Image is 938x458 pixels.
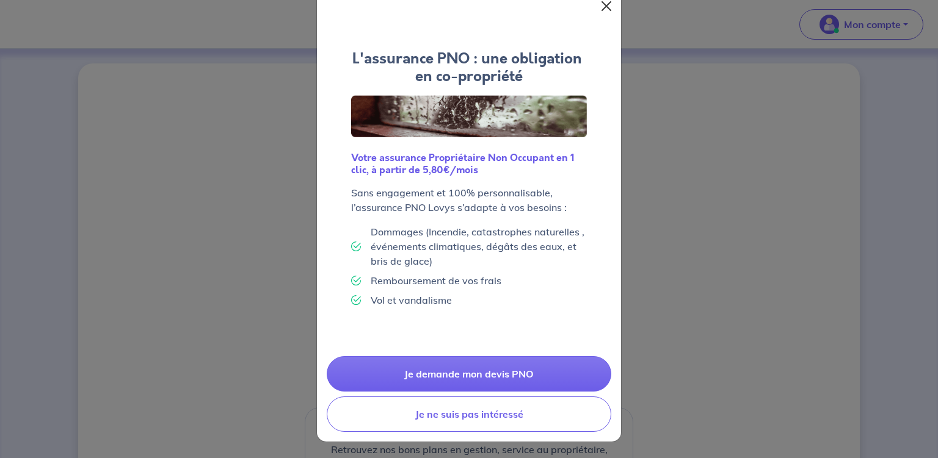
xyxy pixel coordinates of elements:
p: Remboursement de vos frais [371,273,501,288]
button: Je ne suis pas intéressé [327,396,611,432]
p: Sans engagement et 100% personnalisable, l’assurance PNO Lovys s’adapte à vos besoins : [351,185,587,215]
h6: Votre assurance Propriétaire Non Occupant en 1 clic, à partir de 5,80€/mois [351,152,587,175]
p: Dommages (Incendie, catastrophes naturelles , événements climatiques, dégâts des eaux, et bris de... [371,224,587,268]
p: Vol et vandalisme [371,293,452,307]
img: Logo Lovys [351,95,587,138]
h4: L'assurance PNO : une obligation en co-propriété [351,50,587,85]
a: Je demande mon devis PNO [327,356,611,392]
